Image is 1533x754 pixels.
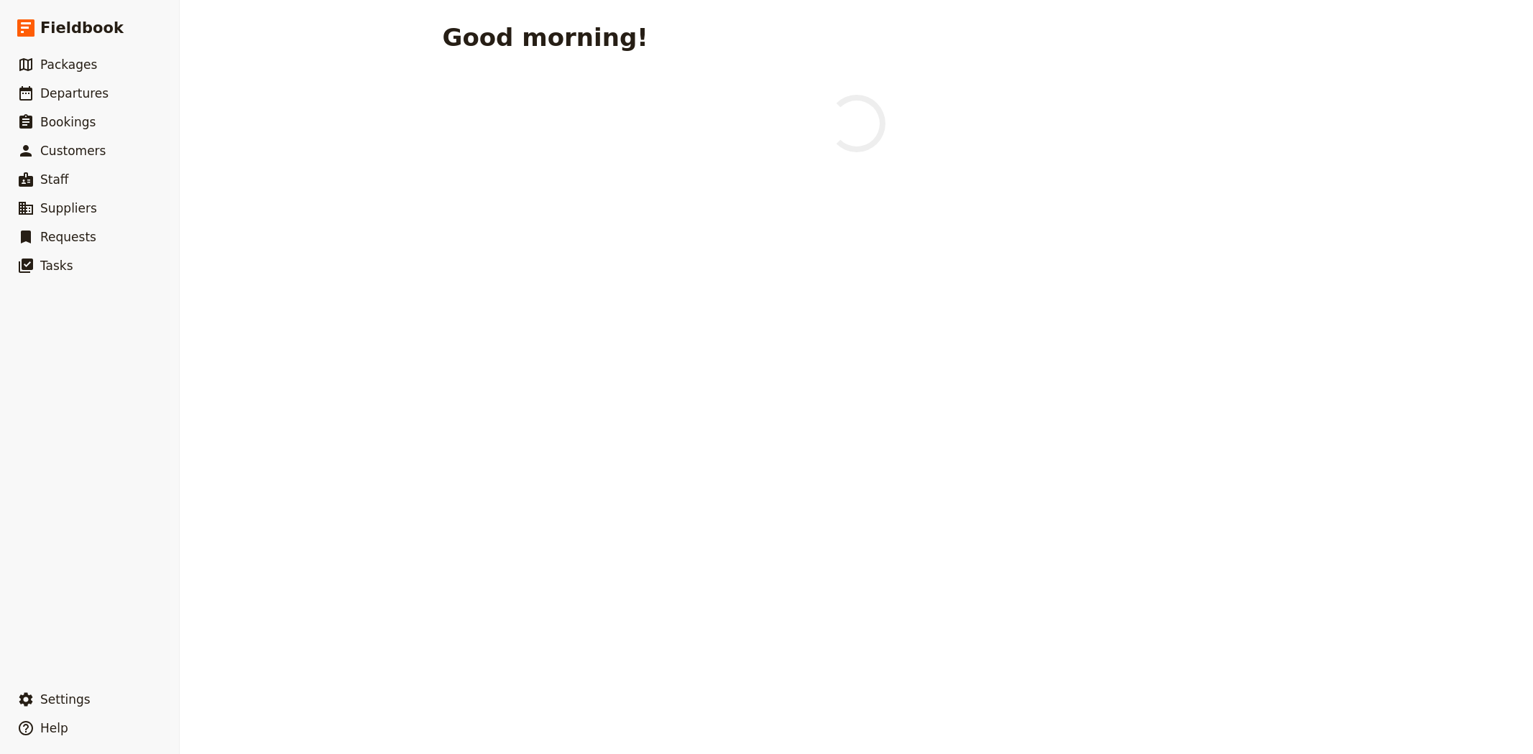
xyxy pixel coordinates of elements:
span: Staff [40,172,69,187]
h1: Good morning! [443,23,648,52]
span: Tasks [40,259,73,273]
span: Fieldbook [40,17,124,39]
span: Bookings [40,115,96,129]
span: Customers [40,144,106,158]
span: Departures [40,86,109,101]
span: Settings [40,692,91,707]
span: Packages [40,57,97,72]
span: Requests [40,230,96,244]
span: Help [40,721,68,735]
span: Suppliers [40,201,97,215]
